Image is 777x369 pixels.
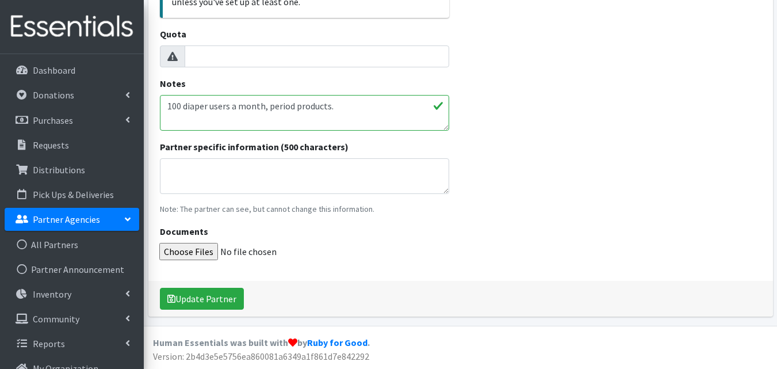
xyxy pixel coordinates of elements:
a: Dashboard [5,59,139,82]
p: Partner Agencies [33,214,100,225]
p: Purchases [33,115,73,126]
p: Inventory [33,288,71,300]
a: Reports [5,332,139,355]
a: Requests [5,134,139,157]
a: Partner Agencies [5,208,139,231]
label: Quota [160,27,186,41]
textarea: 100 diaper users a month, period products. [160,95,449,131]
a: All Partners [5,233,139,256]
label: Documents [160,225,208,238]
a: Purchases [5,109,139,132]
a: Donations [5,83,139,106]
label: Notes [160,77,186,90]
a: Community [5,307,139,330]
p: Distributions [33,164,85,176]
p: Reports [33,338,65,349]
p: Note: The partner can see, but cannot change this information. [160,203,449,215]
p: Requests [33,139,69,151]
p: Pick Ups & Deliveries [33,189,114,200]
a: Distributions [5,158,139,181]
p: Community [33,313,79,325]
img: HumanEssentials [5,7,139,46]
a: Partner Announcement [5,258,139,281]
p: Donations [33,89,74,101]
a: Pick Ups & Deliveries [5,183,139,206]
label: Partner specific information (500 characters) [160,140,349,154]
strong: Human Essentials was built with by . [153,337,370,348]
p: Dashboard [33,64,75,76]
a: Ruby for Good [307,337,368,348]
button: Update Partner [160,288,244,310]
span: Version: 2b4d3e5e5756ea860081a6349a1f861d7e842292 [153,351,369,362]
a: Inventory [5,283,139,306]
